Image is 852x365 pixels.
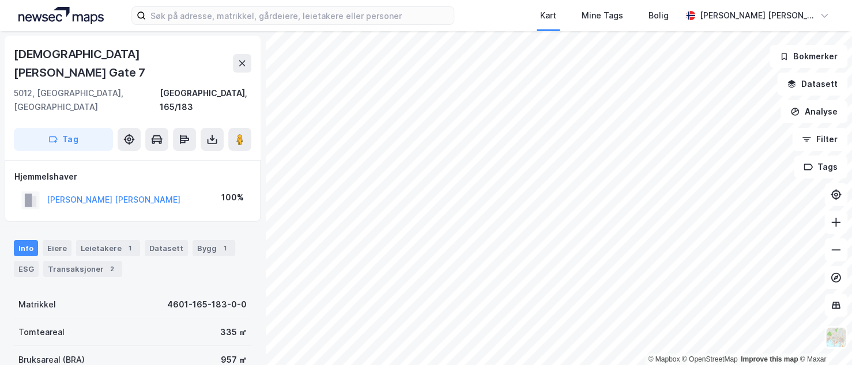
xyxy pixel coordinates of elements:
[14,128,113,151] button: Tag
[649,9,669,22] div: Bolig
[794,155,847,178] button: Tags
[582,9,623,22] div: Mine Tags
[781,100,847,123] button: Analyse
[18,298,56,311] div: Matrikkel
[43,261,122,277] div: Transaksjoner
[14,45,233,82] div: [DEMOGRAPHIC_DATA][PERSON_NAME] Gate 7
[14,86,160,114] div: 5012, [GEOGRAPHIC_DATA], [GEOGRAPHIC_DATA]
[221,191,244,204] div: 100%
[777,73,847,96] button: Datasett
[160,86,251,114] div: [GEOGRAPHIC_DATA], 165/183
[794,310,852,365] div: Kontrollprogram for chat
[219,242,231,254] div: 1
[14,240,38,256] div: Info
[18,325,65,339] div: Tomteareal
[794,310,852,365] iframe: Chat Widget
[700,9,815,22] div: [PERSON_NAME] [PERSON_NAME]
[167,298,247,311] div: 4601-165-183-0-0
[540,9,556,22] div: Kart
[14,170,251,184] div: Hjemmelshaver
[193,240,235,256] div: Bygg
[106,263,118,275] div: 2
[146,7,454,24] input: Søk på adresse, matrikkel, gårdeiere, leietakere eller personer
[741,355,798,363] a: Improve this map
[792,128,847,151] button: Filter
[124,242,135,254] div: 1
[14,261,39,277] div: ESG
[220,325,247,339] div: 335 ㎡
[648,355,680,363] a: Mapbox
[18,7,104,24] img: logo.a4113a55bc3d86da70a041830d287a7e.svg
[76,240,140,256] div: Leietakere
[43,240,71,256] div: Eiere
[770,45,847,68] button: Bokmerker
[145,240,188,256] div: Datasett
[682,355,738,363] a: OpenStreetMap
